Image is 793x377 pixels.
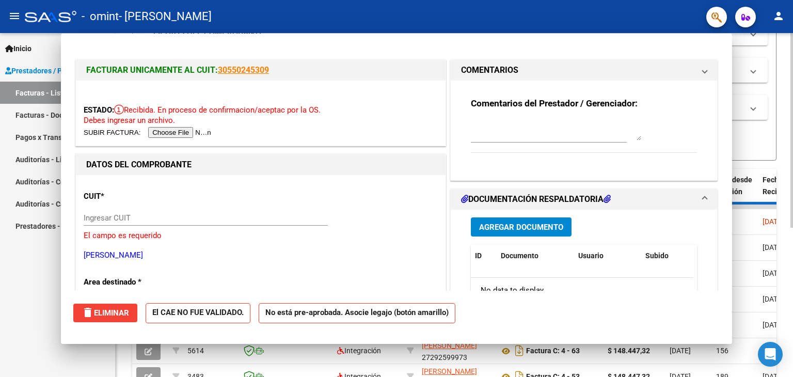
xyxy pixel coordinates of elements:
[422,341,477,350] span: [PERSON_NAME]
[84,276,190,288] p: Area destinado *
[497,245,574,267] datatable-header-cell: Documento
[114,105,321,115] span: Recibida. En proceso de confirmacion/aceptac por la OS.
[422,367,477,375] span: [PERSON_NAME]
[84,249,438,261] p: [PERSON_NAME]
[763,243,784,252] span: [DATE]
[422,340,491,362] div: 27292599973
[337,347,381,355] span: Integración
[451,81,717,180] div: COMENTARIOS
[461,193,611,206] h1: DOCUMENTACIÓN RESPALDATORIA
[8,10,21,22] mat-icon: menu
[513,342,526,359] i: Descargar documento
[451,60,717,81] mat-expansion-panel-header: COMENTARIOS
[763,295,784,303] span: [DATE]
[218,65,269,75] a: 30550245309
[608,347,650,355] strong: $ 148.447,32
[82,5,119,28] span: - omint
[471,217,572,237] button: Agregar Documento
[772,10,785,22] mat-icon: person
[461,64,518,76] h1: COMENTARIOS
[471,278,693,304] div: No data to display
[471,245,497,267] datatable-header-cell: ID
[82,308,129,318] span: Eliminar
[73,304,137,322] button: Eliminar
[641,245,693,267] datatable-header-cell: Subido
[645,252,669,260] span: Subido
[693,245,744,267] datatable-header-cell: Acción
[82,306,94,319] mat-icon: delete
[475,252,482,260] span: ID
[119,5,212,28] span: - [PERSON_NAME]
[763,269,784,277] span: [DATE]
[146,303,250,323] strong: El CAE NO FUE VALIDADO.
[574,245,641,267] datatable-header-cell: Usuario
[758,342,783,367] div: Open Intercom Messenger
[451,189,717,210] mat-expansion-panel-header: DOCUMENTACIÓN RESPALDATORIA
[5,43,31,54] span: Inicio
[716,347,728,355] span: 156
[187,347,204,355] span: 5614
[578,252,604,260] span: Usuario
[84,115,438,127] p: Debes ingresar un archivo.
[84,230,438,242] p: El campo es requerido
[763,321,784,329] span: [DATE]
[471,98,638,108] strong: Comentarios del Prestador / Gerenciador:
[763,217,784,226] span: [DATE]
[259,303,455,323] strong: No está pre-aprobada. Asocie legajo (botón amarillo)
[501,252,538,260] span: Documento
[712,169,758,214] datatable-header-cell: Días desde Emisión
[479,223,563,232] span: Agregar Documento
[84,105,114,115] span: ESTADO:
[716,176,752,196] span: Días desde Emisión
[86,65,218,75] span: FACTURAR UNICAMENTE AL CUIT:
[84,191,190,202] p: CUIT
[670,347,691,355] span: [DATE]
[86,160,192,169] strong: DATOS DEL COMPROBANTE
[526,347,580,355] strong: Factura C: 4 - 63
[763,176,791,196] span: Fecha Recibido
[5,65,99,76] span: Prestadores / Proveedores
